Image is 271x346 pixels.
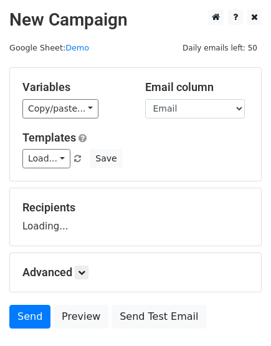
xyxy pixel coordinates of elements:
a: Send Test Email [112,305,206,329]
div: Loading... [22,201,249,233]
a: Send [9,305,50,329]
a: Copy/paste... [22,99,98,118]
a: Preview [54,305,108,329]
h5: Email column [145,80,249,94]
h5: Recipients [22,201,249,214]
h2: New Campaign [9,9,262,31]
a: Demo [65,43,89,52]
h5: Variables [22,80,126,94]
small: Google Sheet: [9,43,89,52]
a: Templates [22,131,76,144]
button: Save [90,149,122,168]
a: Load... [22,149,70,168]
h5: Advanced [22,266,249,279]
span: Daily emails left: 50 [178,41,262,55]
a: Daily emails left: 50 [178,43,262,52]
